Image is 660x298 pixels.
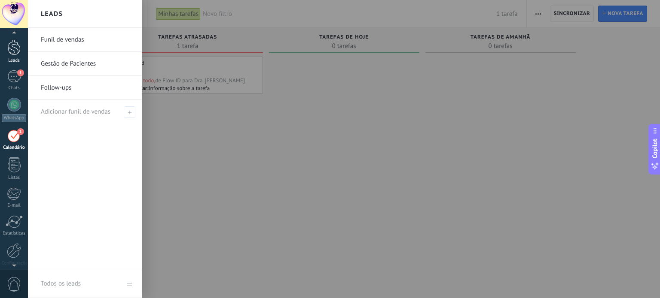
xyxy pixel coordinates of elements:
[17,69,24,76] span: 1
[651,138,659,158] span: Copilot
[124,106,135,118] span: Adicionar funil de vendas
[41,76,133,100] a: Follow-ups
[2,231,27,236] div: Estatísticas
[2,85,27,91] div: Chats
[2,145,27,151] div: Calendário
[2,175,27,181] div: Listas
[41,0,63,27] h2: Leads
[41,52,133,76] a: Gestão de Pacientes
[2,114,26,122] div: WhatsApp
[41,108,110,116] span: Adicionar funil de vendas
[2,58,27,63] div: Leads
[17,128,24,135] span: 1
[41,272,81,296] div: Todos os leads
[28,270,142,298] a: Todos os leads
[2,203,27,208] div: E-mail
[41,28,133,52] a: Funil de vendas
